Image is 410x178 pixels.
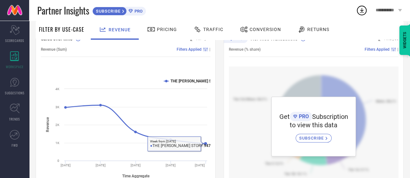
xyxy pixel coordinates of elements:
[39,26,84,33] span: Filter By Use-Case
[365,47,390,52] span: Filters Applied
[55,87,60,91] text: 4K
[5,90,25,95] span: SUGGESTIONS
[356,5,368,16] div: Open download list
[55,141,60,145] text: 1K
[279,113,290,120] span: Get
[45,117,50,132] tspan: Revenue
[250,27,281,32] span: Conversion
[6,64,24,69] span: WORKSPACE
[57,159,59,162] text: 0
[312,113,348,120] span: Subscription
[55,105,60,109] text: 3K
[157,27,177,32] span: Pricing
[12,143,18,148] span: FWD
[290,121,337,129] span: to view this data
[195,163,205,167] text: [DATE]
[93,9,122,14] span: SUBSCRIBE
[9,117,20,121] span: TRENDS
[296,129,332,142] a: SUBSCRIBE
[109,27,131,32] span: Revenue
[229,47,261,52] span: Revenue (% share)
[166,163,176,167] text: [DATE]
[133,9,143,14] span: PRO
[5,38,24,43] span: SCORECARDS
[170,79,221,83] text: THE [PERSON_NAME] STORY
[61,163,71,167] text: [DATE]
[37,4,89,17] span: Partner Insights
[96,163,106,167] text: [DATE]
[297,113,309,120] span: PRO
[55,123,60,127] text: 2K
[41,47,67,52] span: Revenue (Sum)
[299,136,325,141] span: SUBSCRIBE
[307,27,329,32] span: Returns
[177,47,202,52] span: Filters Applied
[397,47,398,52] span: |
[92,5,146,16] a: SUBSCRIBEPRO
[209,47,210,52] span: |
[131,163,141,167] text: [DATE]
[203,27,223,32] span: Traffic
